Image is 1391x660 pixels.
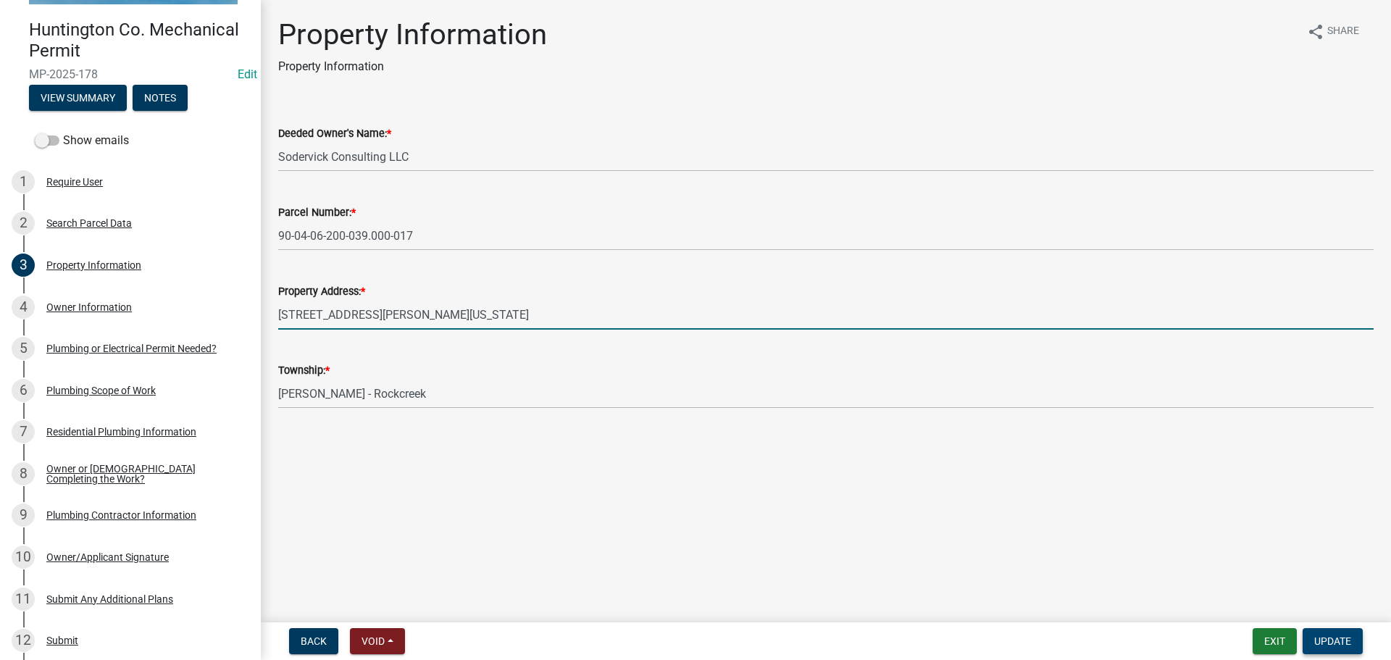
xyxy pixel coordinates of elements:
label: Township: [278,366,330,376]
div: 4 [12,296,35,319]
button: Back [289,628,338,654]
a: Edit [238,67,257,81]
div: 5 [12,337,35,360]
wm-modal-confirm: Summary [29,93,127,104]
div: Owner Information [46,302,132,312]
label: Parcel Number: [278,208,356,218]
i: share [1307,23,1324,41]
div: Owner or [DEMOGRAPHIC_DATA] Completing the Work? [46,464,238,484]
label: Show emails [35,132,129,149]
div: 12 [12,629,35,652]
div: Plumbing or Electrical Permit Needed? [46,343,217,354]
div: Plumbing Contractor Information [46,510,196,520]
div: 7 [12,420,35,443]
span: Update [1314,635,1351,647]
span: MP-2025-178 [29,67,232,81]
div: Search Parcel Data [46,218,132,228]
div: Require User [46,177,103,187]
button: Notes [133,85,188,111]
wm-modal-confirm: Notes [133,93,188,104]
span: Void [362,635,385,647]
div: Owner/Applicant Signature [46,552,169,562]
div: 1 [12,170,35,193]
p: Property Information [278,58,547,75]
div: 2 [12,212,35,235]
label: Deeded Owner's Name: [278,129,391,139]
div: 11 [12,588,35,611]
div: 8 [12,462,35,485]
span: Back [301,635,327,647]
div: Property Information [46,260,141,270]
div: Submit Any Additional Plans [46,594,173,604]
div: Residential Plumbing Information [46,427,196,437]
button: shareShare [1295,17,1371,46]
button: Exit [1253,628,1297,654]
label: Property Address: [278,287,365,297]
span: Share [1327,23,1359,41]
div: Submit [46,635,78,646]
div: 9 [12,504,35,527]
button: Void [350,628,405,654]
div: 10 [12,546,35,569]
button: View Summary [29,85,127,111]
h1: Property Information [278,17,547,52]
button: Update [1303,628,1363,654]
h4: Huntington Co. Mechanical Permit [29,20,249,62]
div: 6 [12,379,35,402]
div: 3 [12,254,35,277]
wm-modal-confirm: Edit Application Number [238,67,257,81]
div: Plumbing Scope of Work [46,385,156,396]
